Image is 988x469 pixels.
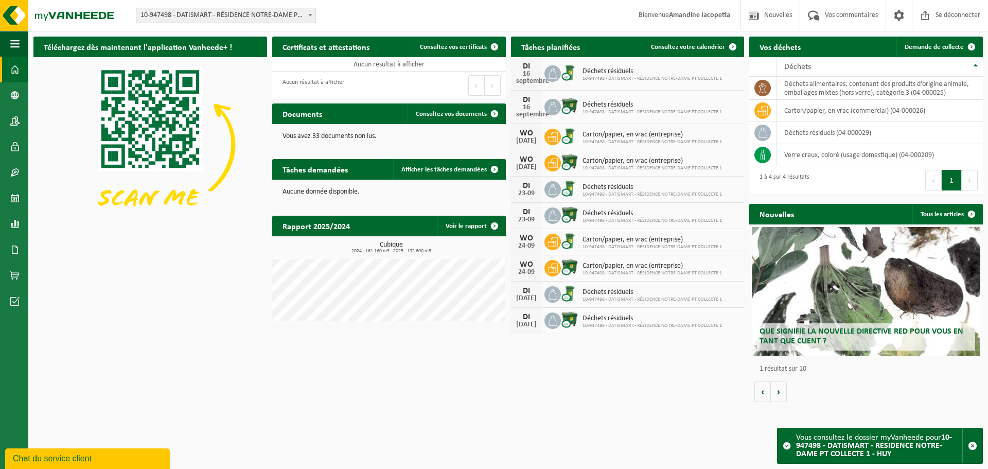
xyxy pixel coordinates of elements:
[523,96,530,104] font: DI
[583,315,633,322] font: Déchets résiduels
[583,210,633,217] font: Déchets résiduels
[523,208,530,216] font: DI
[420,44,487,50] font: Consultez vos certificats
[283,166,348,175] font: Tâches demandées
[583,101,633,109] font: Déchets résiduels
[942,170,962,190] button: 1
[962,170,978,190] button: Suivant
[516,137,537,145] font: [DATE]
[140,11,355,19] font: 10-947498 - DATISMART - RÉSIDENCE NOTRE-DAME PT COLLECTE 1 - HUY
[896,37,982,57] a: Demande de collecte
[520,234,533,242] font: WO
[639,11,669,19] font: Bienvenue
[760,174,809,180] font: 1 à 4 sur 4 résultats
[520,129,533,137] font: WO
[752,227,981,356] a: Que signifie la nouvelle directive RED pour vous en tant que client ?
[520,260,533,269] font: WO
[561,206,578,223] img: WB-1100-CU
[784,63,811,71] font: Déchets
[760,44,801,52] font: Vos déchets
[380,241,403,249] font: Cubique
[5,446,172,469] iframe: widget de discussion
[583,218,722,223] font: 10-947498 - DATISMART - RÉSIDENCE NOTRE-DAME PT COLLECTE 1
[905,44,964,50] font: Demande de collecte
[354,61,425,68] font: Aucun résultat à afficher
[583,244,722,250] font: 10-947498 - DATISMART - RÉSIDENCE NOTRE-DAME PT COLLECTE 1
[643,37,743,57] a: Consultez votre calendrier
[485,75,501,96] button: Suivant
[446,223,487,230] font: Voir le rapport
[518,268,535,276] font: 24-09
[351,248,431,254] font: 2024 : 161 160 m3 - 2025 : 192 600 m3
[825,11,878,19] font: Vos commentaires
[416,111,487,117] font: Consultez vos documents
[401,166,487,173] font: Afficher les tâches demandées
[561,153,578,171] img: WB-1100-CU
[583,76,722,81] font: 10-947498 - DATISMART - RÉSIDENCE NOTRE-DAME PT COLLECTE 1
[283,188,360,196] font: Aucune donnée disponible.
[516,70,549,85] font: 16 septembre
[408,103,505,124] a: Consultez vos documents
[523,287,530,295] font: DI
[796,433,941,442] font: Vous consultez le dossier myVanheede pour
[561,127,578,145] img: WB-0240-CU
[561,180,578,197] img: WB-0240-CU
[921,211,964,218] font: Tous les articles
[516,321,537,328] font: [DATE]
[518,242,535,250] font: 24-09
[936,11,980,19] font: Se déconnecter
[583,323,722,328] font: 10-947498 - DATISMART - RÉSIDENCE NOTRE-DAME PT COLLECTE 1
[516,294,537,302] font: [DATE]
[784,107,925,115] font: carton/papier, en vrac (commercial) (04-000026)
[949,177,954,185] font: 1
[784,80,969,96] font: déchets alimentaires, contenant des produits d'origine animale, emballages mixtes (hors verre), c...
[583,288,633,296] font: Déchets résiduels
[283,223,350,231] font: Rapport 2025/2024
[583,109,722,115] font: 10-947498 - DATISMART - RÉSIDENCE NOTRE-DAME PT COLLECTE 1
[912,204,982,224] a: Tous les articles
[283,132,377,140] font: Vous avez 33 documents non lus.
[583,157,683,165] font: Carton/papier, en vrac (entreprise)
[44,44,232,52] font: Téléchargez dès maintenant l'application Vanheede+ !
[651,44,725,50] font: Consultez votre calendrier
[583,236,683,244] font: Carton/papier, en vrac (entreprise)
[561,258,578,276] img: WB-1100-CU
[523,313,530,321] font: DI
[583,262,683,270] font: Carton/papier, en vrac (entreprise)
[516,163,537,171] font: [DATE]
[583,183,633,191] font: Déchets résiduels
[583,192,722,197] font: 10-947498 - DATISMART - RÉSIDENCE NOTRE-DAME PT COLLECTE 1
[760,211,794,219] font: Nouvelles
[784,129,871,137] font: déchets résiduels (04-000029)
[518,216,535,223] font: 23-09
[760,365,806,373] font: 1 résultat sur 10
[136,8,316,23] span: 10-947498 - DATISMART - RÉSIDENCE NOTRE-DAME PT COLLECTE 1 - HUY
[523,62,530,71] font: DI
[561,64,578,81] img: WB-0240-CU
[796,433,952,458] font: 10-947498 - DATISMART - RESIDENCE NOTRE-DAME PT COLLECTE 1 - HUY
[669,11,730,19] font: Amandine Iacopetta
[520,155,533,164] font: WO
[561,285,578,302] img: WB-0240-CU
[393,159,505,180] a: Afficher les tâches demandées
[437,216,505,236] a: Voir le rapport
[283,79,344,85] font: Aucun résultat à afficher
[283,111,322,119] font: Documents
[283,44,369,52] font: Certificats et attestations
[583,270,722,276] font: 10-947498 - DATISMART - RÉSIDENCE NOTRE-DAME PT COLLECTE 1
[583,67,633,75] font: Déchets résiduels
[561,311,578,328] img: WB-1100-CU
[583,165,722,171] font: 10-947498 - DATISMART - RÉSIDENCE NOTRE-DAME PT COLLECTE 1
[561,97,578,115] img: WB-1100-CU
[760,327,963,345] font: Que signifie la nouvelle directive RED pour vous en tant que client ?
[468,75,485,96] button: Précédent
[521,44,580,52] font: Tâches planifiées
[516,103,549,118] font: 16 septembre
[583,297,722,302] font: 10-947498 - DATISMART - RÉSIDENCE NOTRE-DAME PT COLLECTE 1
[561,232,578,250] img: WB-0240-CU
[784,151,934,159] font: verre creux, coloré (usage domestique) (04-000209)
[583,139,722,145] font: 10-947498 - DATISMART - RÉSIDENCE NOTRE-DAME PT COLLECTE 1
[925,170,942,190] button: Précédent
[412,37,505,57] a: Consultez vos certificats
